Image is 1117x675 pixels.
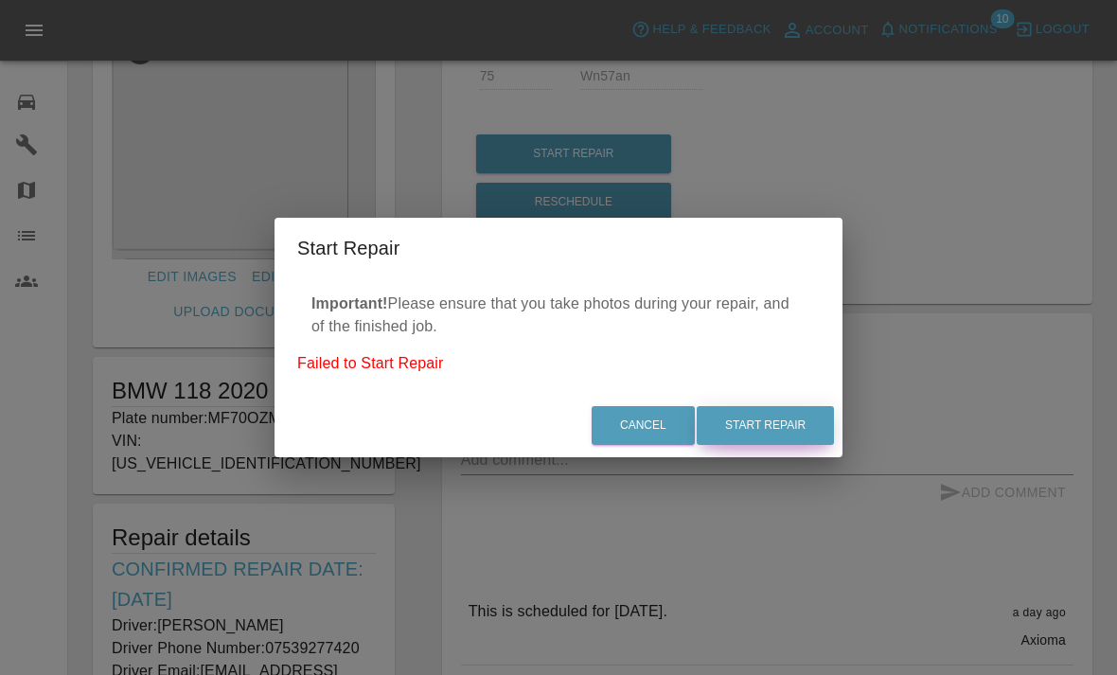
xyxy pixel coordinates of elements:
button: Start Repair [697,406,834,445]
b: Important! [311,295,388,311]
p: Please ensure that you take photos during your repair, and of the finished job. [307,288,810,343]
h2: Start Repair [275,218,842,278]
button: Cancel [592,406,695,445]
p: Failed to Start Repair [297,352,820,375]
